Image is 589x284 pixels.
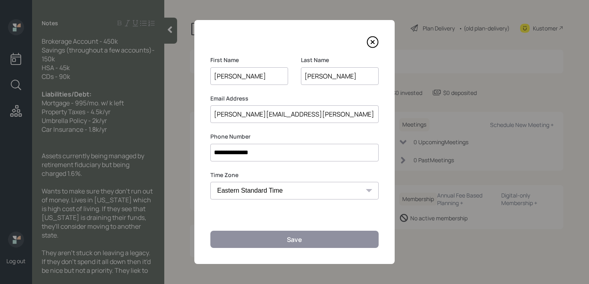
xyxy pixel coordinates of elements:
[210,231,379,248] button: Save
[287,235,302,244] div: Save
[210,56,288,64] label: First Name
[210,133,379,141] label: Phone Number
[210,95,379,103] label: Email Address
[301,56,379,64] label: Last Name
[210,171,379,179] label: Time Zone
